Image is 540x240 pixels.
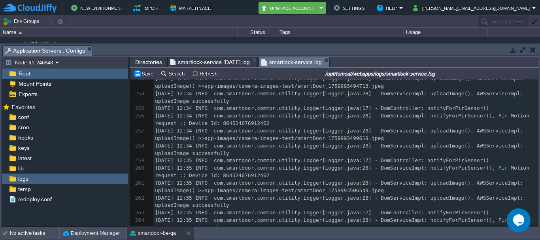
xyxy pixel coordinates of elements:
button: Save [134,70,156,77]
a: temp [17,185,32,193]
button: Import [133,3,163,13]
button: Refresh [192,70,220,77]
div: 262 [130,195,146,202]
a: conf [17,113,30,121]
a: Mount Points [17,80,53,87]
div: Usage [404,28,487,37]
div: 254 [130,90,146,98]
li: /opt/tomcat/webapps/logs/smartlock-service.2025-10-03.log [167,57,258,67]
div: 256 [130,112,146,120]
span: [DATE] 12:34 INFO com.smartdoor.common.utility.Logger[Logger.java:28] - DomServiceImpl: uploadIma... [155,128,526,141]
button: Marketplace [170,3,213,13]
div: Running [238,37,277,58]
span: Application Servers : Configs [5,46,85,56]
div: 12% [444,37,470,58]
a: latest [17,155,33,162]
div: 259 [130,157,146,164]
iframe: chat widget [507,208,532,232]
a: logs [17,175,30,182]
div: No active tasks [10,227,59,240]
a: Exports [17,91,39,98]
span: [DATE] 12:34 INFO com.smartdoor.common.utility.Logger[Logger.java:17] - DomController: notifyForP... [155,105,489,111]
div: 260 [130,164,146,172]
img: AMDAwAAAACH5BAEAAAAALAAAAAABAAEAAAICRAEAOw== [19,32,22,34]
div: 263 [130,209,146,217]
img: CloudJiffy [3,3,57,13]
button: Settings [334,3,367,13]
button: [PERSON_NAME][EMAIL_ADDRESS][DOMAIN_NAME] [413,3,532,13]
button: Help [377,3,399,13]
span: [DATE] 12:34 INFO com.smartdoor.common.utility.Logger[Logger.java:28] - DomServiceImpl: uploadIma... [155,91,526,104]
a: Favorites [10,104,36,110]
div: 258 [130,142,146,150]
button: Node ID: 246848 [5,59,55,66]
button: Upgrade Account [261,3,317,13]
div: Tags [278,28,403,37]
span: [DATE] 12:35 INFO com.smartdoor.common.utility.Logger[Logger.java:28] - DomServiceImpl: notifyFor... [155,217,532,231]
span: [DATE] 12:35 INFO com.smartdoor.common.utility.Logger[Logger.java:28] - DomServiceImpl: notifyFor... [155,165,532,178]
div: Name [1,28,237,37]
div: Status [238,28,277,37]
button: smartdoor-be-qa [130,229,176,237]
a: Root [17,70,32,77]
a: hooks [17,134,34,141]
div: 261 [130,180,146,187]
a: cron [17,124,30,131]
span: [DATE] 12:35 INFO com.smartdoor.common.utility.Logger[Logger.java:28] - DomServiceImpl: uploadIma... [155,195,526,208]
div: 255 [130,105,146,112]
span: Favorites [10,104,36,111]
button: Deployment Manager [63,229,120,237]
span: [DATE] 12:35 INFO com.smartdoor.common.utility.Logger[Logger.java:17] - DomController: notifyForP... [155,157,489,163]
span: [DATE] 12:35 INFO com.smartdoor.common.utility.Logger[Logger.java:17] - DomController: notifyForP... [155,210,489,215]
span: smartlock-service.log [261,57,322,67]
span: [DATE] 12:34 INFO com.smartdoor.common.utility.Logger[Logger.java:28] - DomServiceImpl: uploadIma... [155,76,526,89]
li: /opt/tomcat/webapps/logs/smartlock-service.log [259,57,330,67]
button: New Environment [71,3,126,13]
button: Search [160,70,187,77]
span: [DATE] 12:34 INFO com.smartdoor.common.utility.Logger[Logger.java:28] - DomServiceImpl: notifyFor... [155,113,532,126]
a: keys [17,144,31,151]
a: smartdoor-be-qa [21,40,59,48]
div: 264 [130,217,146,224]
div: 257 [130,127,146,135]
img: AMDAwAAAACH5BAEAAAAALAAAAAABAAEAAAICRAEAOw== [7,37,18,58]
a: lib [17,165,25,172]
img: AMDAwAAAACH5BAEAAAAALAAAAAABAAEAAAICRAEAOw== [0,37,7,58]
span: [DATE] 12:35 INFO com.smartdoor.common.utility.Logger[Logger.java:28] - DomServiceImpl: uploadIma... [155,180,526,193]
button: Env Groups [3,16,42,27]
a: redeploy.conf [17,196,53,203]
div: 27 / 56 [416,37,432,58]
span: Directories [135,57,162,67]
span: [DATE] 12:34 INFO com.smartdoor.common.utility.Logger[Logger.java:28] - DomServiceImpl: uploadIma... [155,143,526,156]
span: smartlock-service.[DATE].log [170,57,250,67]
